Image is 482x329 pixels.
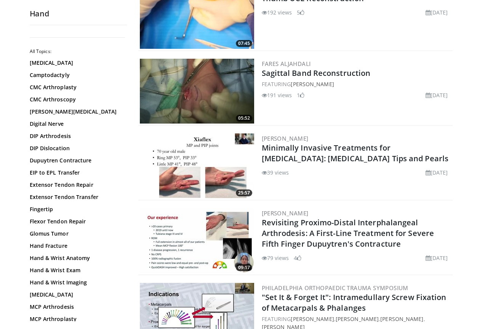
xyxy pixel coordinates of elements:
a: [PERSON_NAME] [262,209,309,217]
a: MCP Arthroplasty [30,315,123,323]
a: Hand Fracture [30,242,123,250]
img: 2a258a74-839e-4f7e-9c57-4ab79312f4d5.300x170_q85_crop-smart_upscale.jpg [140,208,254,273]
li: [DATE] [426,8,448,16]
a: 09:17 [140,208,254,273]
li: 4 [294,254,301,262]
li: [DATE] [426,254,448,262]
a: Fares AlJahdali [262,60,311,67]
img: d3a85d77-8444-4de3-8043-0ac85dea7ce6.300x170_q85_crop-smart_upscale.jpg [140,133,254,198]
a: Extensor Tendon Transfer [30,193,123,201]
li: 192 views [262,8,292,16]
a: [MEDICAL_DATA] [30,291,123,299]
h2: All Topics: [30,48,125,55]
li: 1 [297,91,304,99]
li: [DATE] [426,169,448,177]
a: Revisiting Proximo-Distal Interphalangeal Arthrodesis: A First-Line Treatment for Severe Fifth Fi... [262,217,434,249]
a: Dupuytren Contracture [30,157,123,164]
a: Extensor Tendon Repair [30,181,123,189]
a: Sagittal Band Reconstruction [262,68,371,78]
a: 05:52 [140,59,254,124]
h2: Hand [30,9,127,19]
a: Hand & Wrist Imaging [30,279,123,286]
a: Digital Nerve [30,120,123,128]
a: [MEDICAL_DATA] [30,59,123,67]
li: [DATE] [426,91,448,99]
a: [PERSON_NAME] [291,80,334,88]
span: 09:17 [236,264,252,271]
a: CMC Arthroplasty [30,83,123,91]
li: 191 views [262,91,292,99]
a: EIP to EPL Transfer [30,169,123,177]
span: 05:52 [236,115,252,122]
li: 39 views [262,169,289,177]
a: Fingertip [30,205,123,213]
a: MCP Arthrodesis [30,303,123,311]
a: 25:57 [140,133,254,198]
a: Glomus Tumor [30,230,123,238]
a: Hand & Wrist Exam [30,266,123,274]
span: 25:57 [236,189,252,196]
a: Flexor Tendon Repair [30,218,123,225]
a: [PERSON_NAME] [291,315,334,323]
li: 5 [297,8,304,16]
a: Camptodactyly [30,71,123,79]
a: "Set It & Forget It": Intramedullary Screw Fixation of Metacarpals & Phalanges [262,292,447,313]
a: Hand & Wrist Anatomy [30,254,123,262]
a: Philadelphia Orthopaedic Trauma Symposium [262,284,408,292]
span: 07:45 [236,40,252,47]
div: FEATURING [262,80,451,88]
a: DIP Arthrodesis [30,132,123,140]
a: CMC Arthroscopy [30,96,123,103]
a: DIP Dislocation [30,144,123,152]
a: [PERSON_NAME] [380,315,423,323]
img: 376c4a6b-7445-4e12-a295-4647432ac194.300x170_q85_crop-smart_upscale.jpg [140,59,254,124]
a: [PERSON_NAME][MEDICAL_DATA] [30,108,123,116]
a: [PERSON_NAME] [336,315,379,323]
li: 79 views [262,254,289,262]
a: [PERSON_NAME] [262,135,309,142]
a: Minimally Invasive Treatments for [MEDICAL_DATA]: [MEDICAL_DATA] Tips and Pearls [262,143,449,164]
